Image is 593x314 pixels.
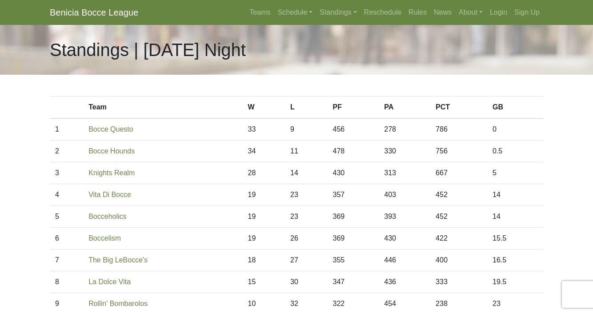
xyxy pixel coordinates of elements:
[430,206,487,228] td: 452
[379,271,430,293] td: 436
[88,234,121,242] a: Boccelism
[285,250,327,271] td: 27
[487,118,543,141] td: 0
[50,141,83,162] td: 2
[379,250,430,271] td: 446
[430,271,487,293] td: 333
[285,206,327,228] td: 23
[50,228,83,250] td: 6
[83,97,242,119] th: Team
[487,271,543,293] td: 19.5
[327,141,379,162] td: 478
[243,250,285,271] td: 18
[379,141,430,162] td: 330
[243,141,285,162] td: 34
[487,97,543,119] th: GB
[285,162,327,184] td: 14
[50,39,246,60] h1: Standings | [DATE] Night
[361,4,405,21] a: Reschedule
[50,118,83,141] td: 1
[327,206,379,228] td: 369
[88,300,148,307] a: Rollin' Bombarolos
[327,271,379,293] td: 347
[430,97,487,119] th: PCT
[50,4,138,21] a: Benicia Bocce League
[487,162,543,184] td: 5
[285,97,327,119] th: L
[430,162,487,184] td: 667
[405,4,430,21] a: Rules
[50,162,83,184] td: 3
[285,271,327,293] td: 30
[379,97,430,119] th: PA
[316,4,360,21] a: Standings
[88,278,131,286] a: La Dolce Vita
[327,250,379,271] td: 355
[379,184,430,206] td: 403
[327,228,379,250] td: 369
[511,4,543,21] a: Sign Up
[455,4,486,21] a: About
[487,141,543,162] td: 0.5
[379,228,430,250] td: 430
[379,118,430,141] td: 278
[486,4,511,21] a: Login
[285,141,327,162] td: 11
[327,184,379,206] td: 357
[50,271,83,293] td: 8
[50,250,83,271] td: 7
[285,184,327,206] td: 23
[430,228,487,250] td: 422
[243,206,285,228] td: 19
[243,228,285,250] td: 19
[327,118,379,141] td: 456
[88,125,133,133] a: Bocce Questo
[327,97,379,119] th: PF
[430,118,487,141] td: 786
[243,97,285,119] th: W
[88,191,131,198] a: Vita Di Bocce
[430,250,487,271] td: 400
[50,184,83,206] td: 4
[285,228,327,250] td: 26
[243,184,285,206] td: 19
[243,118,285,141] td: 33
[379,162,430,184] td: 313
[379,206,430,228] td: 393
[88,256,148,264] a: The Big LeBocce's
[274,4,317,21] a: Schedule
[487,228,543,250] td: 15.5
[88,213,126,220] a: Bocceholics
[327,162,379,184] td: 430
[88,169,135,177] a: Knights Realm
[243,162,285,184] td: 28
[487,206,543,228] td: 14
[487,184,543,206] td: 14
[430,4,455,21] a: News
[246,4,274,21] a: Teams
[487,250,543,271] td: 16.5
[430,184,487,206] td: 452
[285,118,327,141] td: 9
[88,147,135,155] a: Bocce Hounds
[430,141,487,162] td: 756
[243,271,285,293] td: 15
[50,206,83,228] td: 5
